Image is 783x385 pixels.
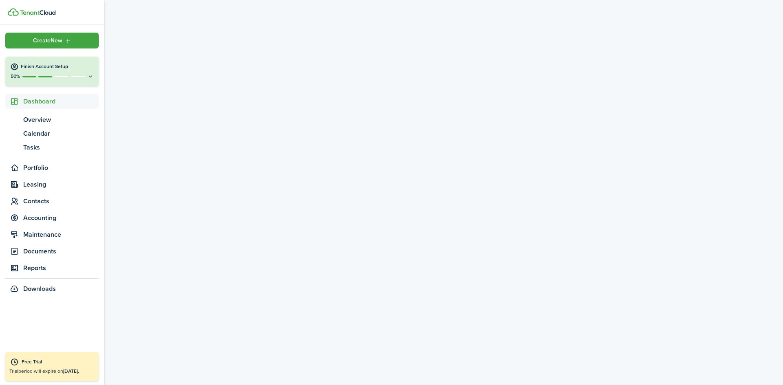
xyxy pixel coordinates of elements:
span: Leasing [23,180,99,189]
h4: Finish Account Setup [21,63,94,70]
span: Tasks [23,143,99,152]
span: Documents [23,246,99,256]
p: Trial [9,367,95,375]
span: period will expire on [18,367,79,375]
span: Calendar [23,129,99,139]
img: TenantCloud [20,10,55,15]
button: Finish Account Setup50% [5,57,99,86]
span: Overview [23,115,99,125]
span: Portfolio [23,163,99,173]
button: Open menu [5,33,99,48]
a: Tasks [5,141,99,154]
span: Dashboard [23,97,99,106]
span: Maintenance [23,230,99,240]
a: Free TrialTrialperiod will expire on[DATE]. [5,352,99,381]
p: 50% [10,73,20,80]
span: Accounting [23,213,99,223]
a: Calendar [5,127,99,141]
span: Contacts [23,196,99,206]
span: Reports [23,263,99,273]
span: Downloads [23,284,56,294]
span: Create New [33,38,62,44]
a: Reports [5,261,99,275]
div: Free Trial [22,358,95,366]
a: Overview [5,113,99,127]
img: TenantCloud [8,8,19,16]
b: [DATE]. [63,367,79,375]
